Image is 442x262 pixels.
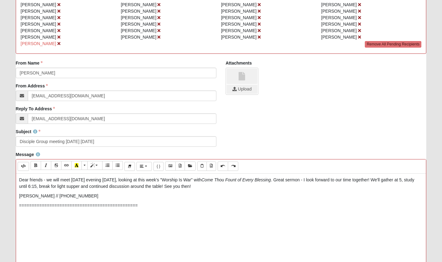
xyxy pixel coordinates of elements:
[124,162,135,171] button: Remove Font Style (CTRL+\)
[19,177,423,190] p: Dear friends - we will meet [DATE] evening [DATE], looking at this week's "Worship Is War" with ....
[206,162,216,171] button: Paste from Word
[121,28,156,33] span: [PERSON_NAME]
[16,60,43,66] label: From Name
[221,15,256,20] span: [PERSON_NAME]
[321,9,357,14] span: [PERSON_NAME]
[121,35,156,40] span: [PERSON_NAME]
[81,161,88,170] button: More Color
[121,9,156,14] span: [PERSON_NAME]
[16,83,48,89] label: From Address
[197,162,207,171] button: Paste Text
[202,177,271,182] i: Come Thou Fount of Every Blessing
[21,28,56,33] span: [PERSON_NAME]
[19,193,423,199] p: [PERSON_NAME] // [PHONE_NUMBER]
[228,162,238,171] button: Redo (CTRL+Y)
[365,41,421,48] a: Remove All Pending Recipients
[21,35,56,40] span: [PERSON_NAME]
[136,162,152,171] button: Paragraph
[41,161,51,170] button: Italic (CTRL+I)
[31,161,41,170] button: Bold (CTRL+B)
[21,41,56,46] span: [PERSON_NAME]
[218,162,228,171] button: Undo (CTRL+Z)
[21,2,56,7] span: [PERSON_NAME]
[221,28,256,33] span: [PERSON_NAME]
[16,151,40,158] label: Message
[321,28,357,33] span: [PERSON_NAME]
[321,22,357,27] span: [PERSON_NAME]
[102,161,113,170] button: Ordered list (CTRL+SHIFT+NUM8)
[175,162,185,171] button: File Browser
[51,161,61,170] button: Strikethrough (CTRL+SHIFT+S)
[121,15,156,20] span: [PERSON_NAME]
[121,22,156,27] span: [PERSON_NAME]
[19,202,423,209] p: ===============================================
[61,161,72,170] button: Link (CTRL+K)
[321,35,357,40] span: [PERSON_NAME]
[321,15,357,20] span: [PERSON_NAME]
[112,161,123,170] button: Unordered list (CTRL+SHIFT+NUM7)
[121,2,156,7] span: [PERSON_NAME]
[21,22,56,27] span: [PERSON_NAME]
[221,22,256,27] span: [PERSON_NAME]
[321,2,357,7] span: [PERSON_NAME]
[18,162,29,171] button: Code Editor
[226,60,252,66] label: Attachments
[21,9,56,14] span: [PERSON_NAME]
[221,2,256,7] span: [PERSON_NAME]
[16,106,55,112] label: Reply To Address
[21,15,56,20] span: [PERSON_NAME]
[16,129,41,135] label: Subject
[153,162,164,171] button: Merge Field
[71,161,82,170] button: Recent Color
[165,162,176,171] button: Image Browser
[221,9,256,14] span: [PERSON_NAME]
[185,162,196,171] button: Asset Manager
[87,161,102,170] button: Style
[221,35,256,40] span: [PERSON_NAME]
